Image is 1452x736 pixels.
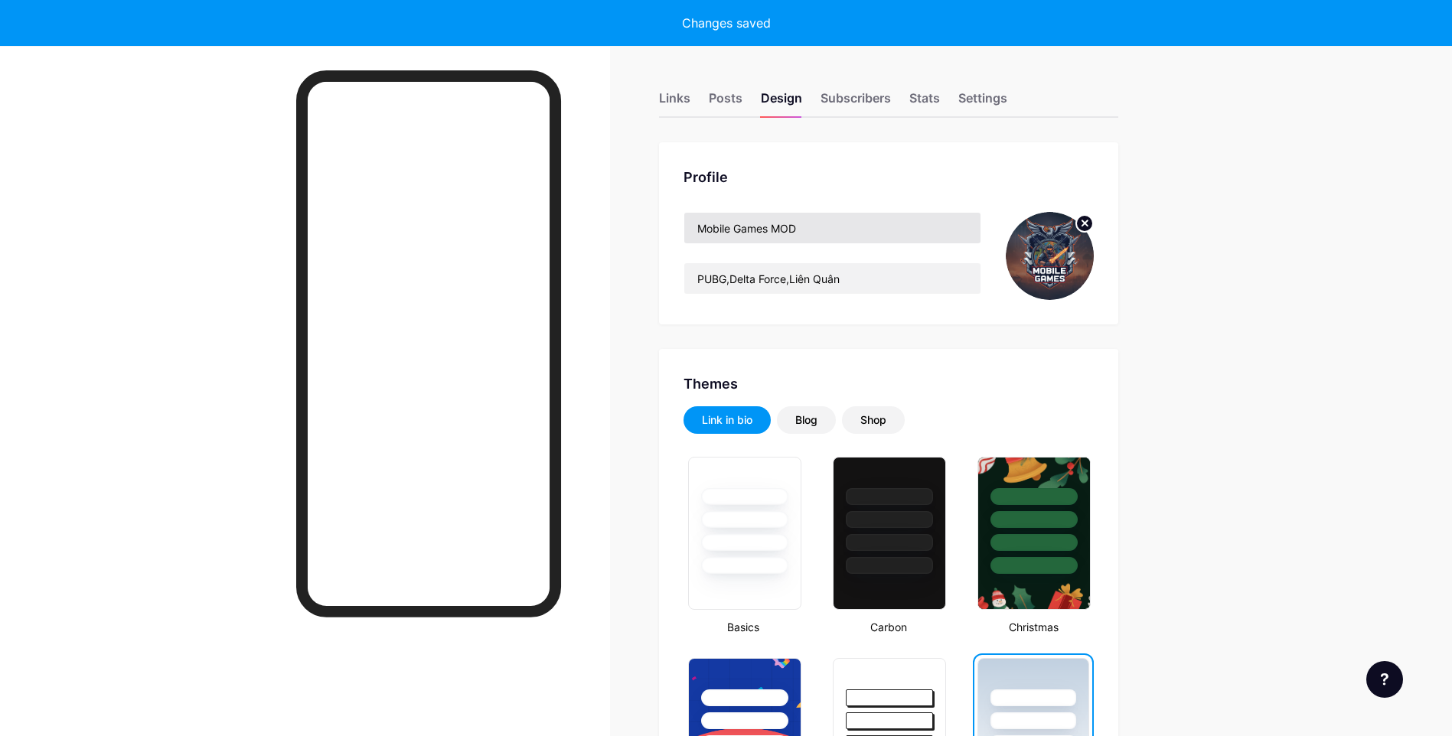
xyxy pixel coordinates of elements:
[709,89,742,116] div: Posts
[909,89,940,116] div: Stats
[821,89,891,116] div: Subscribers
[795,412,817,428] div: Blog
[973,619,1093,635] div: Christmas
[860,412,886,428] div: Shop
[958,89,1007,116] div: Settings
[828,619,948,635] div: Carbon
[684,373,1094,394] div: Themes
[659,89,690,116] div: Links
[761,89,802,116] div: Design
[684,213,981,243] input: Name
[1006,212,1094,300] img: Lê Bảo Minh Uwu
[682,14,771,32] div: Changes saved
[684,263,981,294] input: Bio
[684,167,1094,187] div: Profile
[702,412,752,428] div: Link in bio
[684,619,804,635] div: Basics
